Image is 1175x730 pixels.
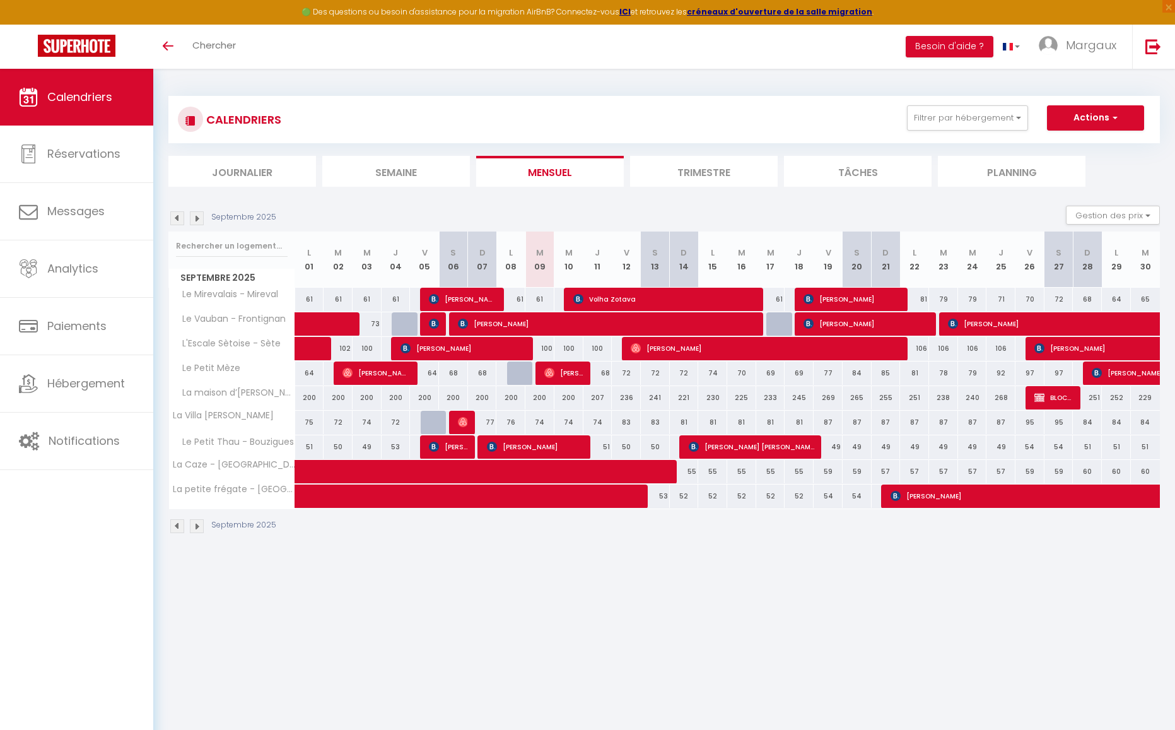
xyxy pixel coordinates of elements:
h3: CALENDRIERS [203,105,281,134]
abbr: M [738,247,745,259]
div: 200 [554,386,583,409]
abbr: L [913,247,916,259]
div: 52 [756,485,785,508]
div: 233 [756,386,785,409]
div: 61 [353,288,382,311]
span: Le Mirevalais - Mireval [171,288,281,302]
div: 83 [612,411,641,434]
p: Septembre 2025 [211,211,276,223]
div: 252 [1102,386,1131,409]
th: 08 [496,232,525,288]
div: 269 [814,386,843,409]
abbr: M [565,247,573,259]
span: [PERSON_NAME] [804,287,900,311]
abbr: S [854,247,860,259]
li: Planning [938,156,1085,187]
div: 49 [814,435,843,459]
abbr: M [767,247,775,259]
div: 84 [1073,411,1102,434]
div: 200 [410,386,439,409]
div: 268 [986,386,1015,409]
div: 245 [785,386,814,409]
a: Chercher [183,25,245,69]
div: 74 [525,411,554,434]
div: 61 [382,288,411,311]
span: [PERSON_NAME] [342,361,410,385]
abbr: M [969,247,976,259]
th: 20 [843,232,872,288]
div: 55 [785,460,814,483]
span: Messages [47,203,105,219]
span: La Caze - [GEOGRAPHIC_DATA] [171,460,297,469]
div: 72 [382,411,411,434]
th: 13 [641,232,670,288]
div: 85 [872,362,901,385]
span: La petite frégate - [GEOGRAPHIC_DATA] [171,485,297,494]
abbr: S [450,247,456,259]
div: 100 [554,337,583,360]
div: 59 [1044,460,1073,483]
div: 81 [900,288,929,311]
div: 65 [1131,288,1160,311]
div: 97 [1044,362,1073,385]
li: Tâches [784,156,932,187]
div: 106 [986,337,1015,360]
div: 79 [929,288,958,311]
div: 52 [698,485,727,508]
div: 251 [900,386,929,409]
div: 54 [814,485,843,508]
div: 52 [727,485,756,508]
div: 95 [1015,411,1044,434]
span: [PERSON_NAME] [429,287,496,311]
div: 51 [583,435,612,459]
div: 51 [1073,435,1102,459]
div: 52 [670,485,699,508]
abbr: L [307,247,311,259]
div: 200 [496,386,525,409]
abbr: V [624,247,629,259]
div: 60 [1131,460,1160,483]
div: 265 [843,386,872,409]
div: 100 [353,337,382,360]
th: 22 [900,232,929,288]
abbr: V [1027,247,1032,259]
th: 28 [1073,232,1102,288]
abbr: D [1084,247,1090,259]
abbr: L [711,247,715,259]
div: 240 [958,386,987,409]
div: 87 [843,411,872,434]
div: 57 [986,460,1015,483]
div: 70 [1015,288,1044,311]
th: 04 [382,232,411,288]
abbr: L [509,247,513,259]
div: 200 [324,386,353,409]
button: Besoin d'aide ? [906,36,993,57]
span: Volha Zotava [573,287,757,311]
div: 200 [382,386,411,409]
abbr: S [652,247,658,259]
a: ... Margaux [1029,25,1132,69]
abbr: M [536,247,544,259]
div: 60 [1102,460,1131,483]
div: 57 [958,460,987,483]
div: 229 [1131,386,1160,409]
div: 49 [900,435,929,459]
span: [PERSON_NAME] [429,435,467,459]
div: 200 [295,386,324,409]
div: 49 [353,435,382,459]
th: 06 [439,232,468,288]
th: 29 [1102,232,1131,288]
div: 49 [929,435,958,459]
div: 54 [843,485,872,508]
th: 15 [698,232,727,288]
span: Chercher [192,38,236,52]
div: 49 [986,435,1015,459]
abbr: S [1056,247,1061,259]
th: 01 [295,232,324,288]
div: 57 [872,460,901,483]
div: 68 [439,362,468,385]
div: 51 [295,435,324,459]
th: 17 [756,232,785,288]
abbr: J [797,247,802,259]
div: 74 [554,411,583,434]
